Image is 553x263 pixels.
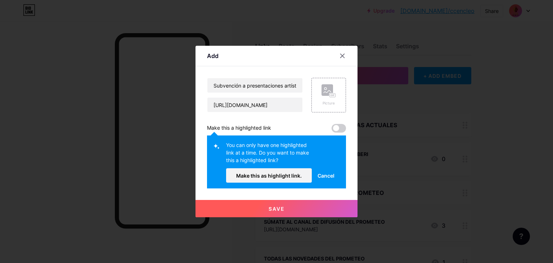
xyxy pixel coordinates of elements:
[318,172,334,179] span: Cancel
[312,168,340,183] button: Cancel
[207,124,271,133] div: Make this a highlighted link
[226,168,312,183] button: Make this as highlight link.
[322,101,336,106] div: Picture
[236,173,302,179] span: Make this as highlight link.
[207,98,302,112] input: URL
[195,200,358,217] button: Save
[226,141,312,168] div: You can only have one highlighted link at a time. Do you want to make this a highlighted link?
[207,78,302,93] input: Title
[269,206,285,212] span: Save
[207,52,219,60] div: Add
